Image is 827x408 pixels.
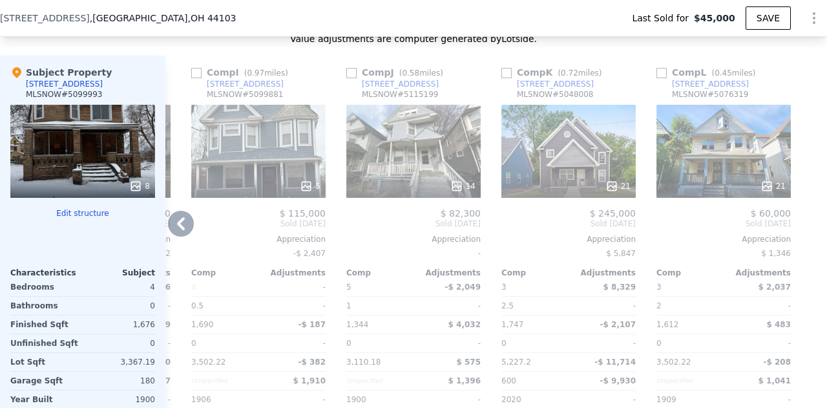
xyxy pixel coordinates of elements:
div: - [416,334,481,352]
div: Adjustments [413,268,481,278]
div: MLSNOW # 5076319 [672,89,748,100]
span: ( miles) [706,69,760,78]
span: $ 1,346 [761,249,791,258]
div: 2 [656,297,721,315]
span: 0.45 [715,69,732,78]
div: Adjustments [724,268,791,278]
span: 1,344 [346,320,368,329]
a: [STREET_ADDRESS] [191,79,284,89]
span: $ 1,396 [448,376,481,385]
div: [STREET_ADDRESS] [672,79,749,89]
span: -$ 382 [298,358,326,367]
span: 5,227.2 [501,358,531,367]
div: - [571,297,636,315]
div: Unspecified [191,372,256,390]
span: $ 1,910 [293,376,326,385]
span: 1,690 [191,320,213,329]
div: Appreciation [191,234,326,244]
div: - [726,297,791,315]
div: Bathrooms [10,297,80,315]
span: 0 [346,339,351,348]
div: 0.5 [191,297,256,315]
div: Comp [501,268,569,278]
span: 5 [346,283,351,292]
div: Comp J [346,66,448,79]
span: $ 60,000 [751,208,791,219]
span: -$ 2,407 [293,249,326,258]
span: ( miles) [394,69,448,78]
div: Lot Sqft [10,353,80,371]
span: -$ 208 [763,358,791,367]
div: 1 [346,297,411,315]
div: - [261,278,326,296]
span: -$ 2,049 [445,283,481,292]
a: [STREET_ADDRESS] [501,79,594,89]
a: [STREET_ADDRESS] [346,79,439,89]
span: 3,110.18 [346,358,381,367]
div: [STREET_ADDRESS] [362,79,439,89]
div: 14 [450,180,476,193]
div: - [571,334,636,352]
div: Subject [83,268,155,278]
div: 2.5 [501,297,566,315]
span: ( miles) [239,69,293,78]
span: $ 4,032 [448,320,481,329]
div: 4 [85,278,155,296]
div: Comp [656,268,724,278]
div: Unspecified [346,372,411,390]
div: 0 [85,297,155,315]
div: 0 [85,334,155,352]
span: Sold [DATE] [346,219,481,229]
div: Comp K [501,66,607,79]
div: Characteristics [10,268,83,278]
div: Appreciation [346,234,481,244]
div: Adjustments [258,268,326,278]
div: Subject Property [10,66,112,79]
div: MLSNOW # 5099993 [26,89,102,100]
span: $ 82,300 [441,208,481,219]
div: 3,367.19 [85,353,155,371]
div: [STREET_ADDRESS] [517,79,594,89]
div: Unfinished Sqft [10,334,80,352]
span: , OH 44103 [187,13,236,23]
span: 600 [501,376,516,385]
div: - [346,244,481,263]
div: Comp L [656,66,761,79]
span: 3 [501,283,507,292]
div: 1,676 [85,316,155,334]
span: $ 2,037 [759,283,791,292]
span: $ 8,329 [603,283,636,292]
span: 0.58 [402,69,419,78]
div: Appreciation [656,234,791,244]
div: 0 [191,278,256,296]
div: MLSNOW # 5115199 [362,89,438,100]
div: 5 [300,180,320,193]
span: Last Sold for [632,12,694,25]
span: , [GEOGRAPHIC_DATA] [90,12,236,25]
span: Sold [DATE] [191,219,326,229]
span: 1,612 [656,320,678,329]
div: Appreciation [501,234,636,244]
button: Edit structure [10,208,155,219]
div: - [261,334,326,352]
div: Adjustments [569,268,636,278]
div: Comp [346,268,413,278]
span: $ 115,000 [280,208,326,219]
span: $45,000 [694,12,735,25]
span: $ 575 [456,358,481,367]
span: 1,747 [501,320,523,329]
span: -$ 2,107 [600,320,636,329]
span: -$ 11,714 [594,358,636,367]
span: -$ 9,930 [600,376,636,385]
div: - [416,297,481,315]
span: 0 [656,339,662,348]
span: Sold [DATE] [501,219,636,229]
span: 3 [656,283,662,292]
span: $ 1,041 [759,376,791,385]
div: Bedrooms [10,278,80,296]
span: 0 [501,339,507,348]
span: 3,502.22 [191,358,225,367]
span: 0.97 [247,69,264,78]
div: - [261,297,326,315]
span: 3,502.22 [656,358,691,367]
